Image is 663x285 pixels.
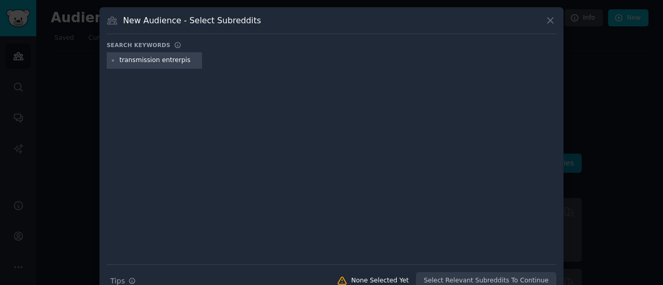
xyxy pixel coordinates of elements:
[120,56,198,65] input: New Keyword
[107,41,170,49] h3: Search keywords
[123,15,261,26] h3: New Audience - Select Subreddits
